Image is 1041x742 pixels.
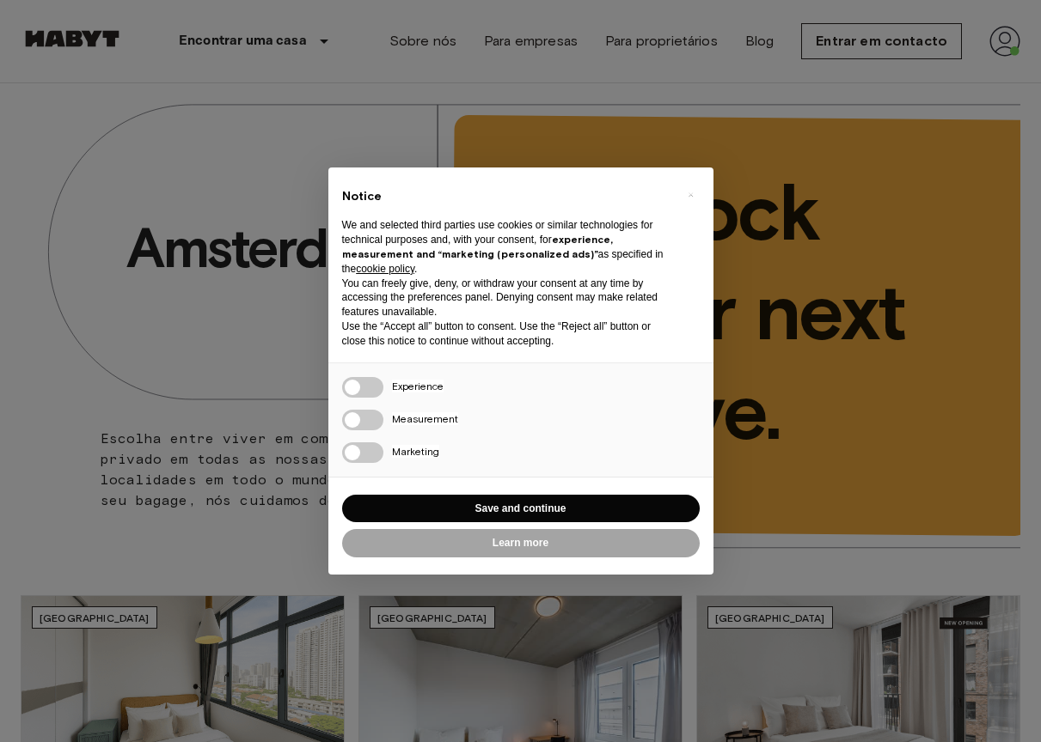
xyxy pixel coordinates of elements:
a: cookie policy [356,263,414,275]
p: Use the “Accept all” button to consent. Use the “Reject all” button or close this notice to conti... [342,319,672,349]
p: You can freely give, deny, or withdraw your consent at any time by accessing the preferences pane... [342,277,672,319]
button: Close this notice [677,181,705,209]
span: Measurement [392,412,458,425]
h2: Notice [342,188,672,205]
p: We and selected third parties use cookies or similar technologies for technical purposes and, wit... [342,218,672,276]
span: Marketing [392,445,439,458]
button: Learn more [342,529,700,557]
strong: experience, measurement and “marketing (personalized ads)” [342,233,613,260]
span: Experience [392,380,444,392]
span: × [688,185,694,205]
button: Save and continue [342,495,700,523]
